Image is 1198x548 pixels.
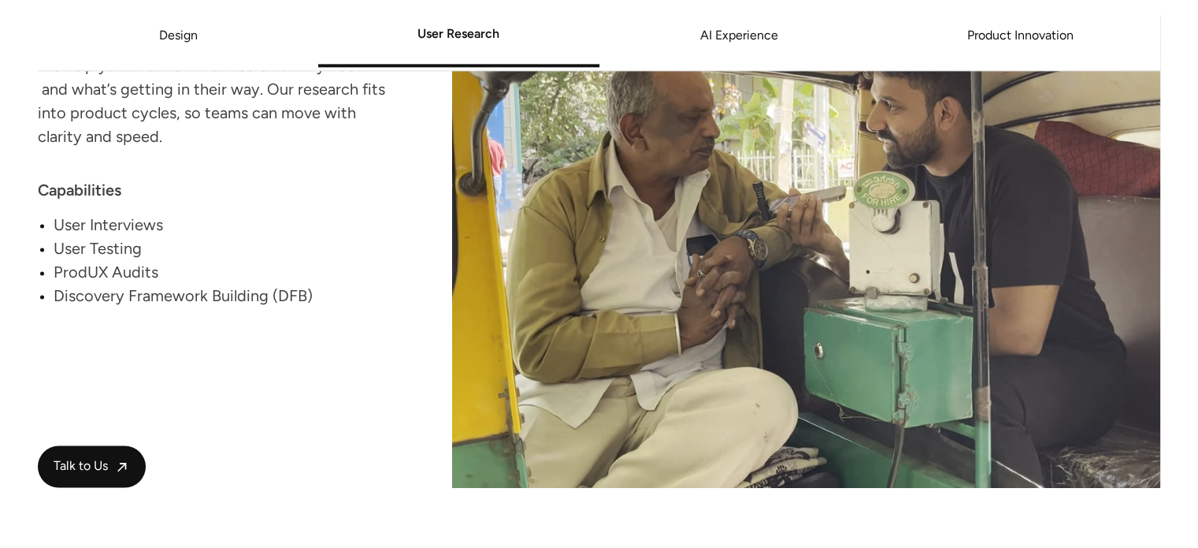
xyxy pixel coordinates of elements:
div: We help you uncover what users actually need and what’s getting in their way. Our research fits i... [38,54,392,148]
div: Capabilities [38,178,392,202]
a: Product Innovation [880,31,1160,40]
div: User Interviews [54,213,392,237]
a: User Research [318,29,599,39]
a: AI Experience [599,31,880,40]
span: Talk to Us [54,458,108,475]
div: User Testing [54,237,392,260]
div: ProdUX Audits [54,260,392,284]
div: Discovery Framework Building (DFB) [54,284,392,308]
a: Design [159,28,198,43]
a: Talk to Us [38,445,146,487]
